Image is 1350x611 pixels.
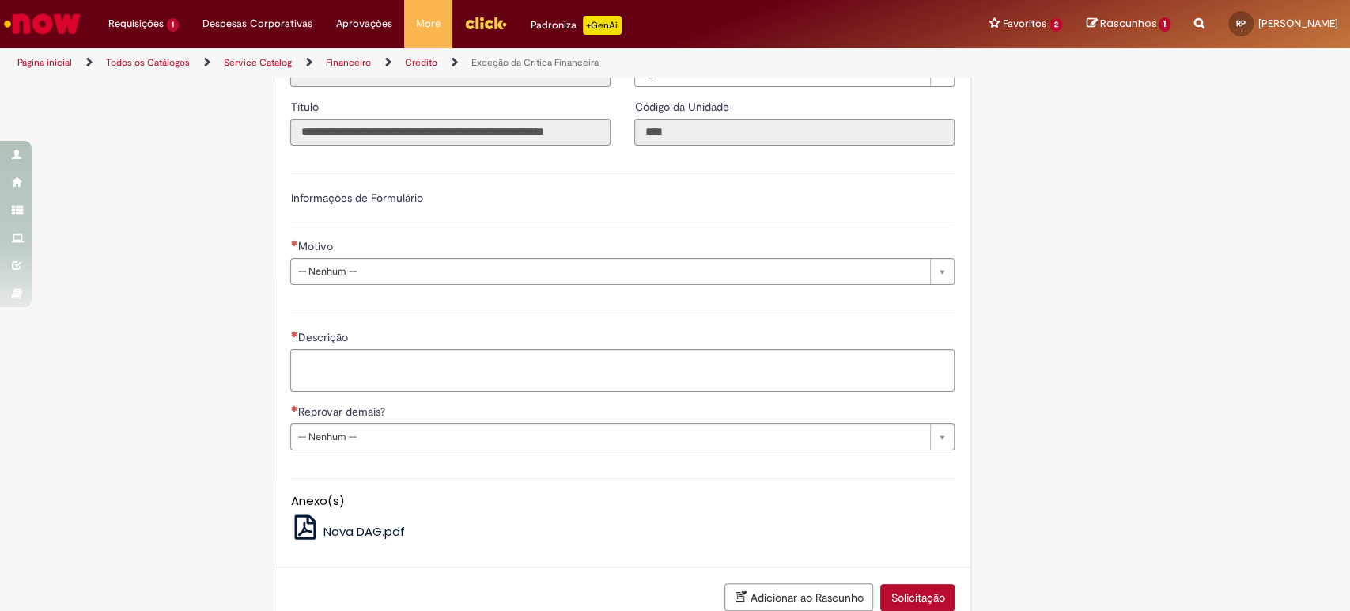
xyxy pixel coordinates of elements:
[1236,18,1246,28] span: RP
[724,583,873,611] button: Adicionar ao Rascunho
[1258,17,1338,30] span: [PERSON_NAME]
[297,259,922,284] span: -- Nenhum --
[17,56,72,69] a: Página inicial
[290,240,297,246] span: Necessários
[12,48,888,78] ul: Trilhas de página
[326,56,371,69] a: Financeiro
[290,191,422,205] label: Informações de Formulário
[224,56,292,69] a: Service Catalog
[531,16,622,35] div: Padroniza
[167,18,179,32] span: 1
[297,239,335,253] span: Motivo
[634,99,732,115] label: Somente leitura - Código da Unidade
[1086,17,1170,32] a: Rascunhos
[290,100,321,114] span: Somente leitura - Título
[583,16,622,35] p: +GenAi
[1049,18,1063,32] span: 2
[416,16,441,32] span: More
[336,16,392,32] span: Aprovações
[2,8,83,40] img: ServiceNow
[290,523,405,540] a: Nova DAG.pdf
[290,495,955,508] h5: Anexo(s)
[290,331,297,337] span: Necessários
[202,16,312,32] span: Despesas Corporativas
[108,16,164,32] span: Requisições
[290,405,297,412] span: Necessários
[106,56,190,69] a: Todos os Catálogos
[290,99,321,115] label: Somente leitura - Título
[1159,17,1170,32] span: 1
[1099,16,1156,31] span: Rascunhos
[634,119,955,146] input: Código da Unidade
[290,119,611,146] input: Título
[290,349,955,392] textarea: Descrição
[323,523,405,540] span: Nova DAG.pdf
[880,584,955,611] button: Solicitação
[1003,16,1046,32] span: Favoritos
[471,56,599,69] a: Exceção da Crítica Financeira
[634,100,732,114] span: Somente leitura - Código da Unidade
[405,56,437,69] a: Crédito
[464,11,507,35] img: click_logo_yellow_360x200.png
[297,424,922,450] span: -- Nenhum --
[297,330,350,344] span: Descrição
[297,404,388,419] span: Reprovar demais?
